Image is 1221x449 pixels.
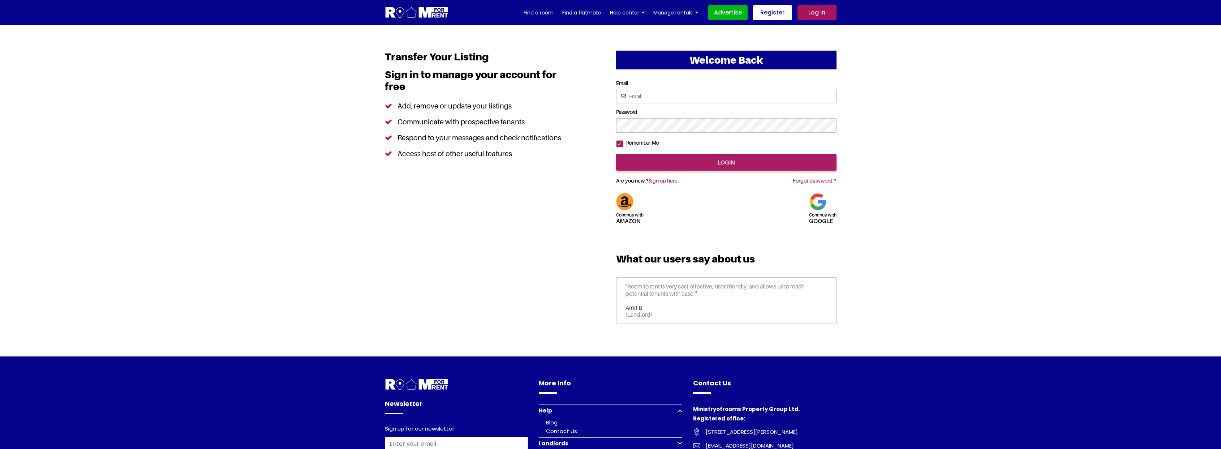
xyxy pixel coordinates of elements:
h5: Are you new ? [616,171,740,188]
h6: Amit B [625,304,827,311]
a: Sign up here. [648,178,679,184]
h4: Newsletter [385,399,528,414]
a: [STREET_ADDRESS][PERSON_NAME] [693,427,837,437]
button: Help [539,405,682,416]
h4: More Info [539,378,682,394]
img: Logo for Room for Rent, featuring a welcoming design with a house icon and modern typography [385,6,449,20]
h2: Welcome Back [616,51,837,69]
h3: Sign in to manage your account for free [385,68,567,98]
a: Continue withgoogle [809,197,837,224]
h3: What our users say about us [616,253,837,270]
h4: Contact Us [693,378,837,394]
li: Add, remove or update your listings [385,98,567,114]
h5: Amazon [616,210,644,224]
a: Help center [610,7,645,18]
span: Continue with [616,212,644,218]
input: Email [616,89,837,103]
h5: google [809,210,837,224]
p: "Room to rent is very cost-effective, user-friendly, and allows us to reach potential tenants wit... [625,283,827,304]
img: Amazon [616,193,633,210]
a: Continue withAmazon [616,197,644,224]
a: Manage rentals [653,7,698,18]
a: Find a flatmate [562,7,601,18]
a: Log in [797,5,837,20]
label: Email [616,80,837,86]
img: Google [809,193,826,210]
img: Room For Rent [385,378,449,392]
img: Room For Rent [693,428,700,436]
a: Blog [546,419,558,426]
label: Remember Me [623,140,659,146]
a: Find a room [524,7,554,18]
a: Register [753,5,792,20]
a: Forgot password ? [793,178,836,184]
li: Access host of other useful features [385,146,567,162]
h1: Transfer Your Listing [385,51,567,68]
span: Continue with [809,212,837,218]
input: login [616,154,837,171]
label: Sign up for our newsletter [385,426,454,434]
a: Contact Us [546,427,577,435]
span: [STREET_ADDRESS][PERSON_NAME] [700,427,798,437]
li: Respond to your messages and check notifications [385,130,567,146]
a: Advertise [708,5,748,20]
li: Communicate with prospective tenants [385,114,567,130]
h4: Ministryofrooms Property Group Ltd. Registered office: [693,405,837,427]
label: Password [616,109,837,115]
